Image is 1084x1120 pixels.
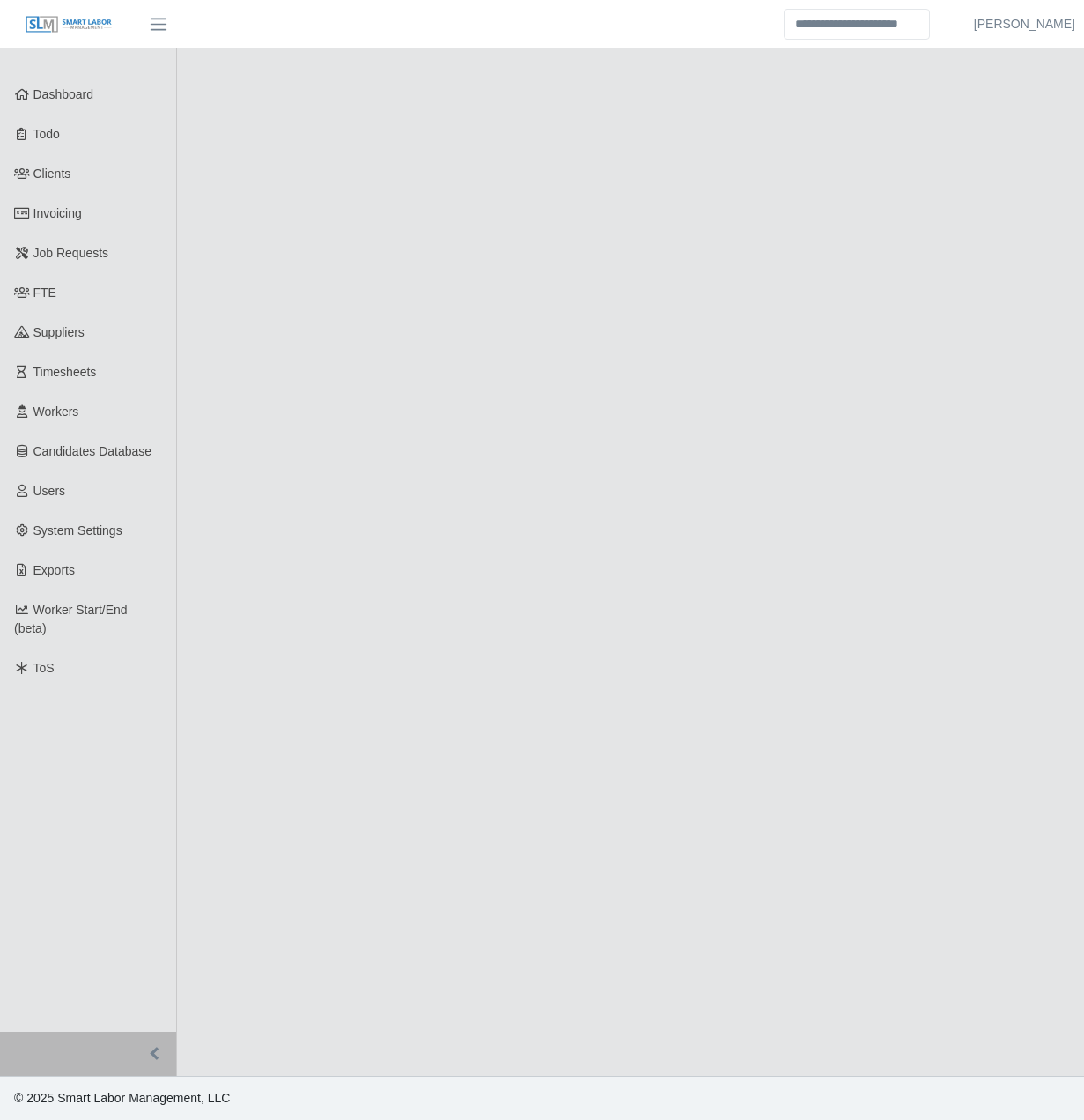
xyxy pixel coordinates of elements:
span: © 2025 Smart Labor Management, LLC [14,1091,230,1105]
span: Candidates Database [33,444,152,458]
span: Clients [33,167,71,181]
span: ToS [33,661,55,675]
span: Workers [33,404,79,419]
span: System Settings [33,523,122,538]
span: FTE [33,286,56,300]
span: Users [33,484,66,498]
span: Dashboard [33,87,94,101]
a: [PERSON_NAME] [974,15,1075,33]
span: Todo [33,127,60,141]
input: Search [784,9,930,40]
span: Worker Start/End (beta) [14,603,128,635]
span: Suppliers [33,325,85,339]
span: Job Requests [33,246,109,260]
img: SLM Logo [25,15,113,34]
span: Exports [33,563,75,577]
span: Invoicing [33,206,82,220]
span: Timesheets [33,365,97,379]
